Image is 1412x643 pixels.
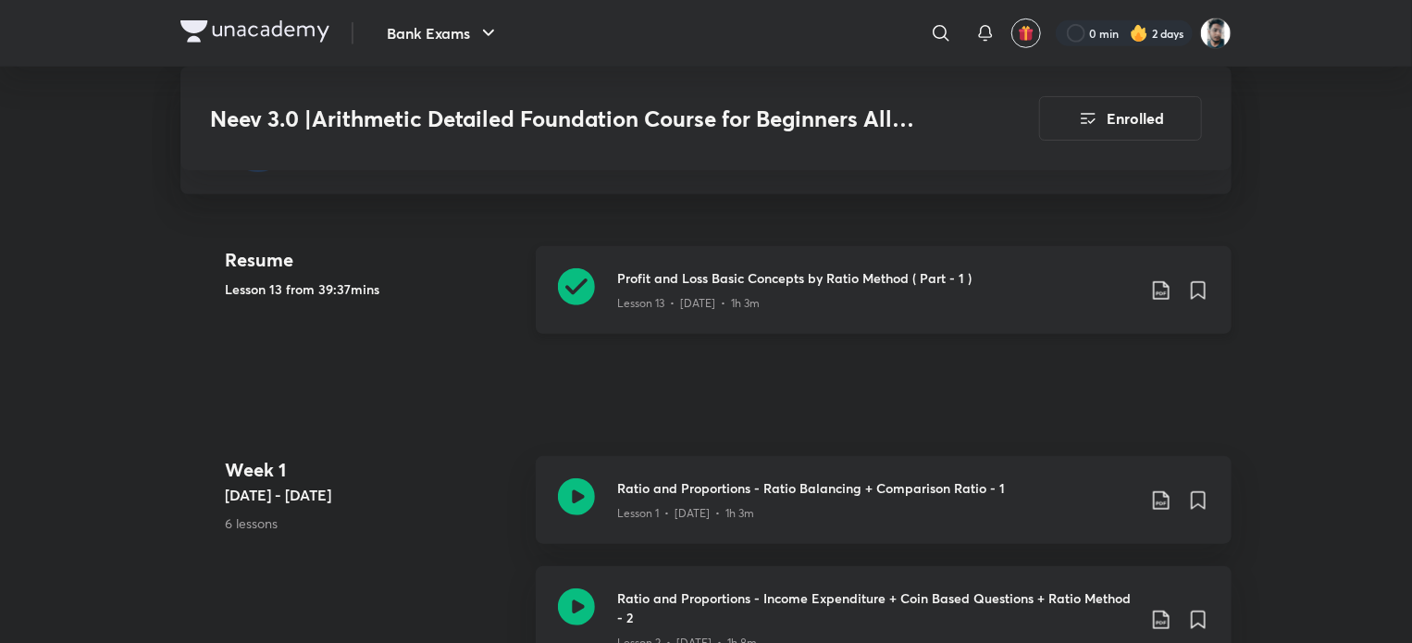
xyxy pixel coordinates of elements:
[225,484,521,506] h5: [DATE] - [DATE]
[617,505,754,522] p: Lesson 1 • [DATE] • 1h 3m
[225,246,521,274] h4: Resume
[617,588,1135,627] h3: Ratio and Proportions - Income Expenditure + Coin Based Questions + Ratio Method - 2
[536,246,1232,356] a: Profit and Loss Basic Concepts by Ratio Method ( Part - 1 )Lesson 13 • [DATE] • 1h 3m
[376,15,511,52] button: Bank Exams
[617,295,760,312] p: Lesson 13 • [DATE] • 1h 3m
[180,20,329,47] a: Company Logo
[225,456,521,484] h4: Week 1
[225,279,521,299] h5: Lesson 13 from 39:37mins
[536,456,1232,566] a: Ratio and Proportions - Ratio Balancing + Comparison Ratio - 1Lesson 1 • [DATE] • 1h 3m
[1039,96,1202,141] button: Enrolled
[210,105,935,132] h3: Neev 3.0 |Arithmetic Detailed Foundation Course for Beginners All Bank Exam 2025
[617,268,1135,288] h3: Profit and Loss Basic Concepts by Ratio Method ( Part - 1 )
[180,20,329,43] img: Company Logo
[1200,18,1232,49] img: Snehasish Das
[1018,25,1034,42] img: avatar
[225,513,521,533] p: 6 lessons
[1011,19,1041,48] button: avatar
[1130,24,1148,43] img: streak
[617,478,1135,498] h3: Ratio and Proportions - Ratio Balancing + Comparison Ratio - 1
